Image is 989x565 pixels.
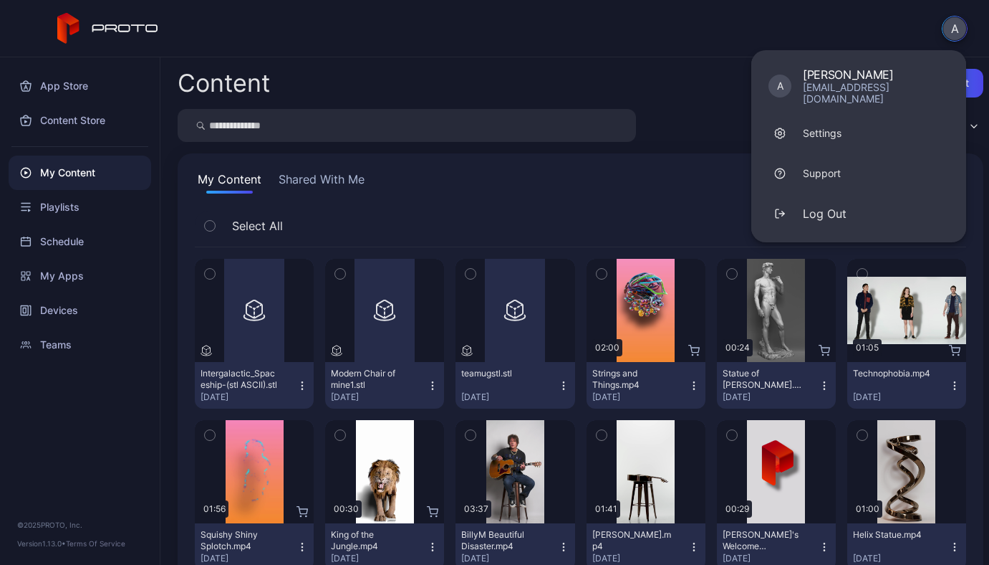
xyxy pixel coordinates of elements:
a: Support [751,153,966,194]
div: [DATE] [201,553,296,564]
div: Helix Statue.mp4 [853,529,932,541]
div: David's Welcome Video.mp4 [723,529,801,552]
button: Technophobia.mp4[DATE] [847,362,966,409]
a: App Store [9,69,151,103]
button: Modern Chair of mine1.stl[DATE] [325,362,444,409]
a: Terms Of Service [66,539,125,548]
div: [DATE] [331,553,427,564]
div: [DATE] [201,391,296,403]
div: © 2025 PROTO, Inc. [17,519,143,531]
span: Version 1.13.0 • [17,539,66,548]
a: My Content [9,156,151,190]
div: BillyM Silhouette.mp4 [592,529,671,552]
div: Modern Chair of mine1.stl [331,368,410,391]
div: [DATE] [723,553,819,564]
button: Statue of [PERSON_NAME].mp4[DATE] [717,362,836,409]
button: teamugstl.stl[DATE] [455,362,574,409]
div: [DATE] [592,553,688,564]
div: A [768,75,791,98]
div: [DATE] [853,391,949,403]
div: [DATE] [461,391,557,403]
button: A [942,16,968,42]
a: A[PERSON_NAME][EMAIL_ADDRESS][DOMAIN_NAME] [751,59,966,113]
div: [DATE] [331,391,427,403]
div: [DATE] [592,391,688,403]
span: Select All [232,217,283,234]
button: Shared With Me [276,171,367,194]
div: King of the Jungle.mp4 [331,529,410,552]
div: Log Out [803,205,846,222]
button: Strings and Things.mp4[DATE] [587,362,705,409]
div: Settings [803,126,841,141]
div: Support [803,166,841,181]
div: Statue of David.mp4 [723,368,801,391]
div: Technophobia.mp4 [853,368,932,379]
div: Strings and Things.mp4 [592,368,671,391]
div: Content [178,71,270,95]
a: Playlists [9,190,151,224]
button: Intergalactic_Spaceship-(stl ASCII).stl[DATE] [195,362,314,409]
button: Log Out [751,194,966,234]
div: [EMAIL_ADDRESS][DOMAIN_NAME] [803,82,949,105]
div: [DATE] [461,553,557,564]
button: My Content [195,171,264,194]
div: teamugstl.stl [461,368,540,379]
a: Content Store [9,103,151,138]
div: [DATE] [853,553,949,564]
a: Schedule [9,224,151,259]
div: [PERSON_NAME] [803,67,949,82]
a: Devices [9,293,151,328]
a: My Apps [9,259,151,293]
div: [DATE] [723,391,819,403]
div: BillyM Beautiful Disaster.mp4 [461,529,540,552]
a: Settings [751,113,966,153]
div: Intergalactic_Spaceship-(stl ASCII).stl [201,368,279,391]
div: Squishy Shiny Splotch.mp4 [201,529,279,552]
a: Teams [9,328,151,362]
